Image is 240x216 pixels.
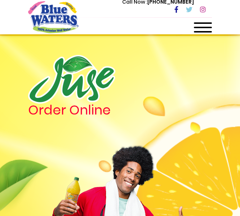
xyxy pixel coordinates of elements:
h4: Order Online [28,104,212,117]
img: logo [28,55,115,104]
a: store logo [28,1,79,33]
